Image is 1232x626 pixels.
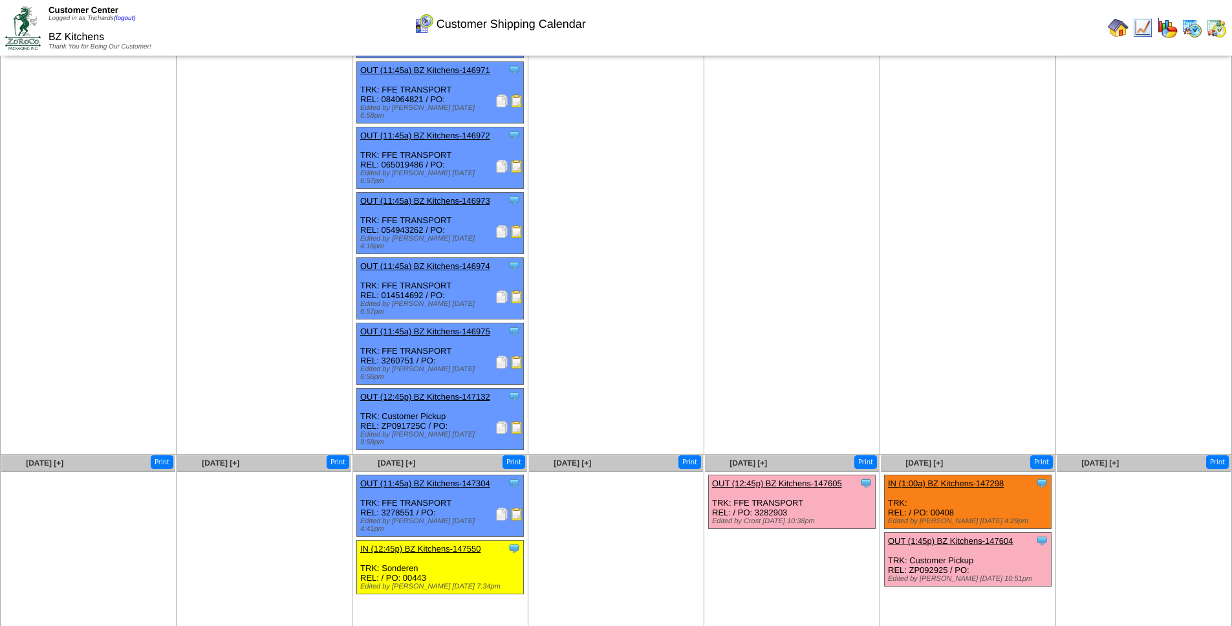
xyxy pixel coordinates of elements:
[360,365,523,381] div: Edited by [PERSON_NAME] [DATE] 6:56pm
[1206,455,1229,469] button: Print
[5,6,41,49] img: ZoRoCo_Logo(Green%26Foil)%20jpg.webp
[508,542,521,555] img: Tooltip
[378,459,415,468] a: [DATE] [+]
[495,160,508,173] img: Packing Slip
[495,290,508,303] img: Packing Slip
[888,479,1004,488] a: IN (1:00a) BZ Kitchens-147298
[1132,17,1153,38] img: line_graph.gif
[885,475,1052,529] div: TRK: REL: / PO: 00408
[854,455,877,469] button: Print
[26,459,63,468] a: [DATE] [+]
[360,583,523,590] div: Edited by [PERSON_NAME] [DATE] 7:34pm
[360,392,490,402] a: OUT (12:45p) BZ Kitchens-147132
[327,455,349,469] button: Print
[510,160,523,173] img: Bill of Lading
[360,327,490,336] a: OUT (11:45a) BZ Kitchens-146975
[510,290,523,303] img: Bill of Lading
[678,455,701,469] button: Print
[360,261,490,271] a: OUT (11:45a) BZ Kitchens-146974
[357,193,524,254] div: TRK: FFE TRANSPORT REL: 054943262 / PO:
[508,129,521,142] img: Tooltip
[709,475,876,529] div: TRK: FFE TRANSPORT REL: / PO: 3282903
[49,15,136,22] span: Logged in as Trichards
[1182,17,1202,38] img: calendarprod.gif
[360,235,523,250] div: Edited by [PERSON_NAME] [DATE] 4:16pm
[49,43,151,50] span: Thank You for Being Our Customer!
[151,455,173,469] button: Print
[437,17,586,31] span: Customer Shipping Calendar
[360,431,523,446] div: Edited by [PERSON_NAME] [DATE] 9:58pm
[360,131,490,140] a: OUT (11:45a) BZ Kitchens-146972
[114,15,136,22] a: (logout)
[357,475,524,537] div: TRK: FFE TRANSPORT REL: 3278551 / PO:
[905,459,943,468] a: [DATE] [+]
[510,94,523,107] img: Bill of Lading
[357,389,524,450] div: TRK: Customer Pickup REL: ZP091725C / PO:
[508,477,521,490] img: Tooltip
[360,65,490,75] a: OUT (11:45a) BZ Kitchens-146971
[357,323,524,385] div: TRK: FFE TRANSPORT REL: 3260751 / PO:
[510,356,523,369] img: Bill of Lading
[1108,17,1129,38] img: home.gif
[360,196,490,206] a: OUT (11:45a) BZ Kitchens-146973
[888,517,1051,525] div: Edited by [PERSON_NAME] [DATE] 4:29pm
[712,517,875,525] div: Edited by Crost [DATE] 10:38pm
[360,479,490,488] a: OUT (11:45a) BZ Kitchens-147304
[508,194,521,207] img: Tooltip
[357,258,524,319] div: TRK: FFE TRANSPORT REL: 014514692 / PO:
[357,541,524,594] div: TRK: Sonderen REL: / PO: 00443
[202,459,239,468] a: [DATE] [+]
[510,421,523,434] img: Bill of Lading
[508,390,521,403] img: Tooltip
[360,169,523,185] div: Edited by [PERSON_NAME] [DATE] 6:57pm
[495,421,508,434] img: Packing Slip
[357,62,524,124] div: TRK: FFE TRANSPORT REL: 084064821 / PO:
[859,477,872,490] img: Tooltip
[1035,534,1048,547] img: Tooltip
[360,300,523,316] div: Edited by [PERSON_NAME] [DATE] 6:57pm
[554,459,591,468] a: [DATE] [+]
[508,63,521,76] img: Tooltip
[508,325,521,338] img: Tooltip
[495,356,508,369] img: Packing Slip
[503,455,525,469] button: Print
[495,225,508,238] img: Packing Slip
[360,517,523,533] div: Edited by [PERSON_NAME] [DATE] 4:41pm
[1206,17,1227,38] img: calendarinout.gif
[413,14,434,34] img: calendarcustomer.gif
[1081,459,1119,468] a: [DATE] [+]
[360,544,481,554] a: IN (12:45p) BZ Kitchens-147550
[729,459,767,468] a: [DATE] [+]
[1157,17,1178,38] img: graph.gif
[49,5,118,15] span: Customer Center
[495,94,508,107] img: Packing Slip
[49,32,104,43] span: BZ Kitchens
[712,479,842,488] a: OUT (12:45p) BZ Kitchens-147605
[510,508,523,521] img: Bill of Lading
[888,536,1013,546] a: OUT (1:45p) BZ Kitchens-147604
[510,225,523,238] img: Bill of Lading
[888,575,1051,583] div: Edited by [PERSON_NAME] [DATE] 10:51pm
[1030,455,1053,469] button: Print
[495,508,508,521] img: Packing Slip
[508,259,521,272] img: Tooltip
[360,104,523,120] div: Edited by [PERSON_NAME] [DATE] 6:58pm
[357,127,524,189] div: TRK: FFE TRANSPORT REL: 065019486 / PO:
[885,533,1052,587] div: TRK: Customer Pickup REL: ZP092925 / PO:
[1035,477,1048,490] img: Tooltip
